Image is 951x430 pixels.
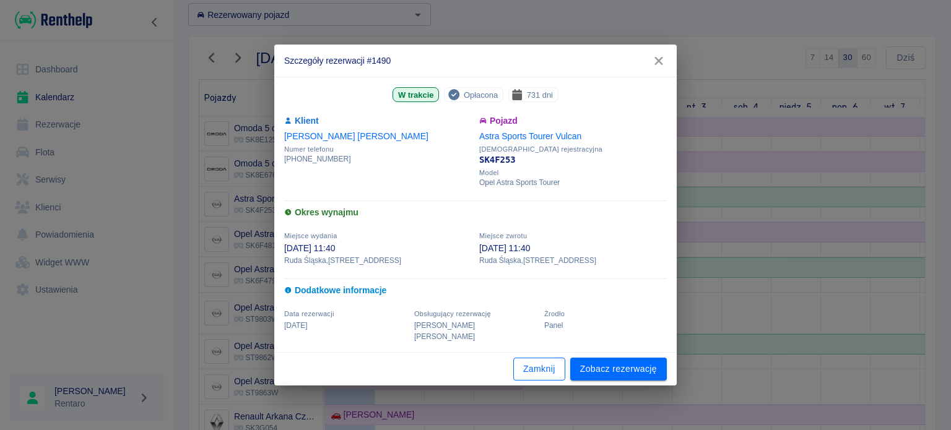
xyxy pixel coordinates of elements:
p: [PHONE_NUMBER] [284,153,472,165]
h2: Szczegóły rezerwacji #1490 [274,45,677,77]
a: Zobacz rezerwację [570,358,667,381]
p: [PERSON_NAME] [PERSON_NAME] [414,320,537,342]
a: [PERSON_NAME] [PERSON_NAME] [284,131,428,141]
p: [DATE] 11:40 [284,242,472,255]
span: 731 dni [522,88,558,101]
p: SK4F253 [479,153,667,166]
span: Opłacona [459,88,503,101]
p: Ruda Śląska , [STREET_ADDRESS] [479,255,667,266]
span: Data rezerwacji [284,310,334,317]
span: [DEMOGRAPHIC_DATA] rejestracyjna [479,145,667,153]
p: Panel [544,320,667,331]
h6: Okres wynajmu [284,206,667,219]
h6: Klient [284,114,472,127]
a: Astra Sports Tourer Vulcan [479,131,581,141]
p: Opel Astra Sports Tourer [479,177,667,188]
h6: Pojazd [479,114,667,127]
span: Obsługujący rezerwację [414,310,491,317]
p: [DATE] 11:40 [479,242,667,255]
button: Zamknij [513,358,565,381]
span: Numer telefonu [284,145,472,153]
p: Ruda Śląska , [STREET_ADDRESS] [284,255,472,266]
span: Miejsce wydania [284,232,337,239]
span: Żrodło [544,310,565,317]
p: [DATE] [284,320,407,331]
span: Model [479,169,667,177]
span: Miejsce zwrotu [479,232,527,239]
h6: Dodatkowe informacje [284,284,667,297]
span: W trakcie [393,88,438,101]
